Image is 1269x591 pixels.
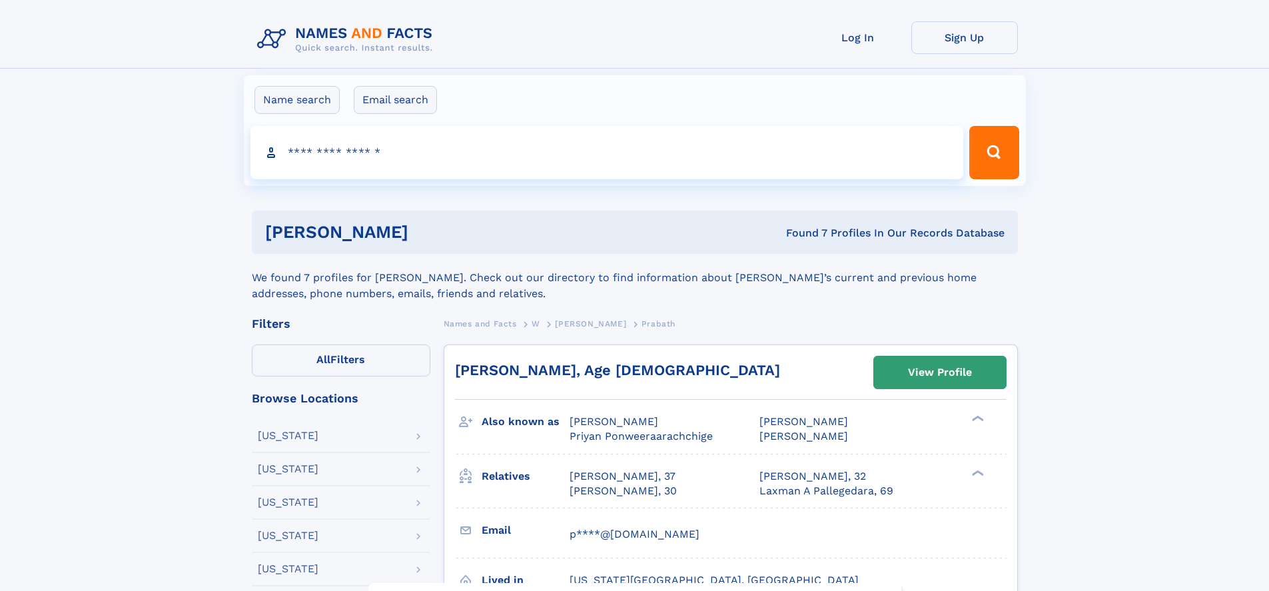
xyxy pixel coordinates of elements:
[252,344,430,376] label: Filters
[759,484,893,498] a: Laxman A Pallegedara, 69
[759,415,848,428] span: [PERSON_NAME]
[908,357,972,388] div: View Profile
[532,319,540,328] span: W
[482,465,570,488] h3: Relatives
[265,224,598,241] h1: [PERSON_NAME]
[258,530,318,541] div: [US_STATE]
[252,392,430,404] div: Browse Locations
[254,86,340,114] label: Name search
[805,21,911,54] a: Log In
[570,574,859,586] span: [US_STATE][GEOGRAPHIC_DATA], [GEOGRAPHIC_DATA]
[570,430,713,442] span: Priyan Ponweeraarachchige
[258,464,318,474] div: [US_STATE]
[969,468,985,477] div: ❯
[250,126,964,179] input: search input
[482,519,570,542] h3: Email
[455,362,780,378] a: [PERSON_NAME], Age [DEMOGRAPHIC_DATA]
[759,430,848,442] span: [PERSON_NAME]
[911,21,1018,54] a: Sign Up
[874,356,1006,388] a: View Profile
[252,21,444,57] img: Logo Names and Facts
[252,254,1018,302] div: We found 7 profiles for [PERSON_NAME]. Check out our directory to find information about [PERSON_...
[252,318,430,330] div: Filters
[969,126,1019,179] button: Search Button
[570,484,677,498] a: [PERSON_NAME], 30
[482,410,570,433] h3: Also known as
[532,315,540,332] a: W
[258,430,318,441] div: [US_STATE]
[570,415,658,428] span: [PERSON_NAME]
[570,469,675,484] a: [PERSON_NAME], 37
[597,226,1005,241] div: Found 7 Profiles In Our Records Database
[316,353,330,366] span: All
[444,315,517,332] a: Names and Facts
[555,319,626,328] span: [PERSON_NAME]
[759,469,866,484] a: [PERSON_NAME], 32
[555,315,626,332] a: [PERSON_NAME]
[258,564,318,574] div: [US_STATE]
[641,319,675,328] span: Prabath
[354,86,437,114] label: Email search
[258,497,318,508] div: [US_STATE]
[969,414,985,423] div: ❯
